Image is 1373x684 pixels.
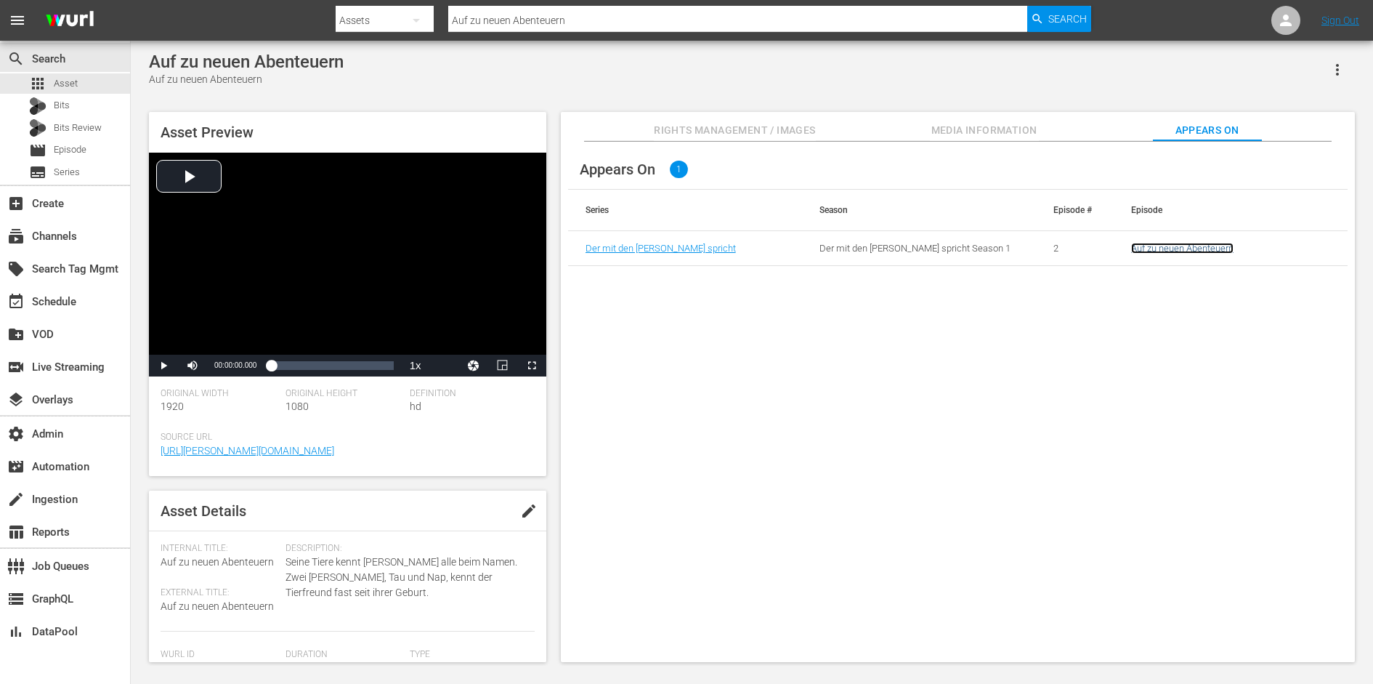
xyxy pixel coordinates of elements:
th: Season [802,190,1036,230]
span: Appears On [580,161,655,178]
button: edit [511,494,546,528]
img: ans4CAIJ8jUAAAAAAAAAAAAAAAAAAAAAAAAgQb4GAAAAAAAAAAAAAAAAAAAAAAAAJMjXAAAAAAAAAAAAAAAAAAAAAAAAgAT5G... [35,4,105,38]
span: Channels [7,228,25,245]
span: Asset [29,75,46,92]
span: Internal Title: [161,543,278,555]
span: Original Height [285,388,403,400]
span: Ingestion [7,491,25,508]
span: Series [54,165,80,180]
div: Bits [29,97,46,115]
span: Definition [410,388,527,400]
span: 1080 [285,401,309,412]
span: Series [29,164,46,181]
a: Auf zu neuen Abenteuern [1131,243,1234,254]
span: Duration [285,649,403,661]
button: Jump To Time [459,355,488,377]
th: Episode [1114,190,1348,230]
span: Search Tag Mgmt [7,260,25,278]
span: edit [520,502,538,520]
span: Original Width [161,388,278,400]
span: Wurl Id [161,649,278,661]
span: Source Url [161,432,527,443]
div: Bits Review [29,119,46,137]
span: Description: [285,543,527,555]
span: Admin [7,425,25,443]
td: Der mit den [PERSON_NAME] spricht Season 1 [802,231,1036,266]
div: Auf zu neuen Abenteuern [149,52,344,72]
span: Media Information [930,121,1039,140]
a: Der mit den [PERSON_NAME] spricht [586,243,736,254]
span: Seine Tiere kennt [PERSON_NAME] alle beim Namen. Zwei [PERSON_NAME], Tau und Nap, kennt der Tierf... [285,555,527,600]
span: Asset [54,76,78,91]
span: Type [410,649,527,661]
span: 1 [670,161,688,178]
a: [URL][PERSON_NAME][DOMAIN_NAME] [161,445,334,456]
span: Search [1048,6,1087,32]
button: Play [149,355,178,377]
span: Appears On [1153,121,1262,140]
span: Reports [7,523,25,541]
th: Episode # [1036,190,1114,230]
span: Episode [54,142,86,157]
button: Fullscreen [517,355,546,377]
span: Automation [7,458,25,475]
div: Auf zu neuen Abenteuern [149,72,344,87]
span: menu [9,12,26,29]
span: Overlays [7,391,25,409]
span: Job Queues [7,558,25,575]
span: Live Streaming [7,358,25,376]
span: hd [410,401,421,412]
button: Search [1027,6,1091,32]
span: 1920 [161,401,184,412]
td: 2 [1036,231,1114,266]
button: Mute [178,355,207,377]
span: Asset Details [161,502,246,520]
div: Video Player [149,153,546,377]
button: Picture-in-Picture [488,355,517,377]
span: Search [7,50,25,68]
span: Asset Preview [161,124,254,141]
span: Schedule [7,293,25,310]
span: Bits [54,98,70,113]
span: VOD [7,326,25,343]
th: Series [568,190,802,230]
span: 00:00:00.000 [214,361,256,369]
button: Playback Rate [401,355,430,377]
span: Auf zu neuen Abenteuern [161,600,274,612]
span: External Title: [161,587,278,599]
span: Rights Management / Images [654,121,815,140]
div: Progress Bar [271,361,393,370]
span: Episode [29,142,46,159]
span: Auf zu neuen Abenteuern [161,556,274,568]
span: DataPool [7,623,25,640]
span: Create [7,195,25,212]
a: Sign Out [1321,15,1359,26]
span: Bits Review [54,121,102,135]
span: GraphQL [7,590,25,608]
